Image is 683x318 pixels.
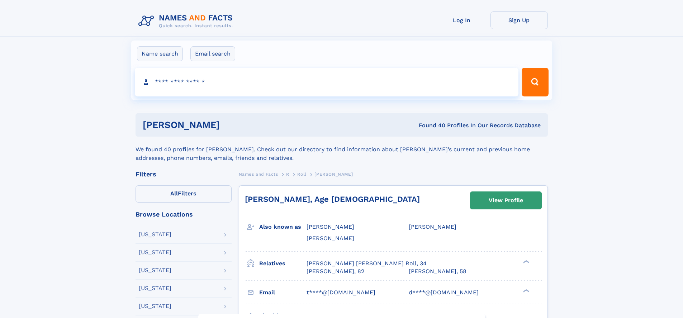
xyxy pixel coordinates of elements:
[136,185,232,203] label: Filters
[139,303,171,309] div: [US_STATE]
[259,221,307,233] h3: Also known as
[522,68,548,96] button: Search Button
[136,211,232,218] div: Browse Locations
[307,260,427,267] a: [PERSON_NAME] [PERSON_NAME] Roll, 34
[259,257,307,270] h3: Relatives
[490,11,548,29] a: Sign Up
[297,170,306,179] a: Roll
[433,11,490,29] a: Log In
[139,285,171,291] div: [US_STATE]
[521,288,530,293] div: ❯
[170,190,178,197] span: All
[521,259,530,264] div: ❯
[319,122,541,129] div: Found 40 Profiles In Our Records Database
[135,68,519,96] input: search input
[489,192,523,209] div: View Profile
[307,223,354,230] span: [PERSON_NAME]
[409,267,466,275] a: [PERSON_NAME], 58
[136,11,239,31] img: Logo Names and Facts
[139,232,171,237] div: [US_STATE]
[307,235,354,242] span: [PERSON_NAME]
[239,170,278,179] a: Names and Facts
[470,192,541,209] a: View Profile
[286,170,289,179] a: R
[136,171,232,177] div: Filters
[245,195,420,204] a: [PERSON_NAME], Age [DEMOGRAPHIC_DATA]
[259,286,307,299] h3: Email
[409,223,456,230] span: [PERSON_NAME]
[307,267,364,275] a: [PERSON_NAME], 82
[139,250,171,255] div: [US_STATE]
[286,172,289,177] span: R
[137,46,183,61] label: Name search
[139,267,171,273] div: [US_STATE]
[143,120,319,129] h1: [PERSON_NAME]
[190,46,235,61] label: Email search
[314,172,353,177] span: [PERSON_NAME]
[297,172,306,177] span: Roll
[136,137,548,162] div: We found 40 profiles for [PERSON_NAME]. Check out our directory to find information about [PERSON...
